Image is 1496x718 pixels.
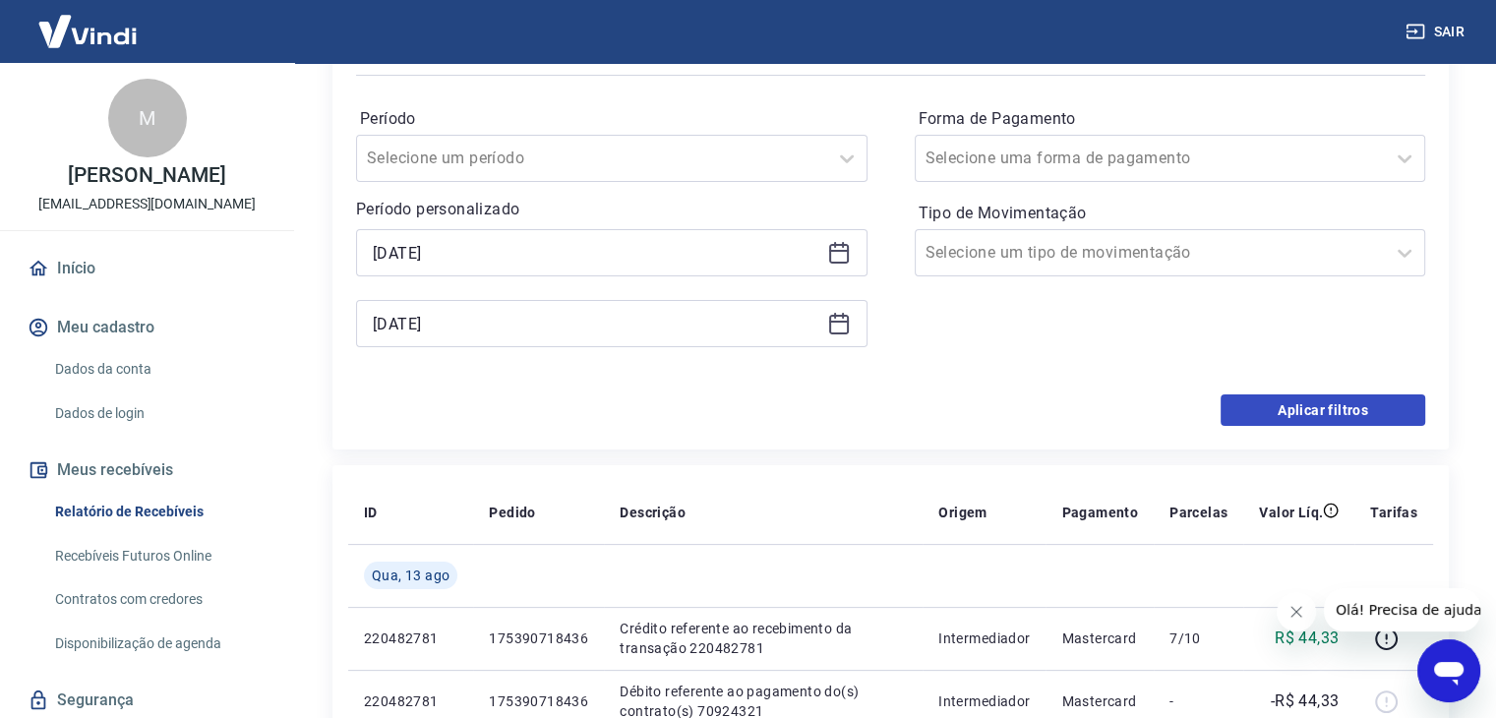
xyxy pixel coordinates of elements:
[1061,628,1138,648] p: Mastercard
[364,628,457,648] p: 220482781
[1324,588,1480,631] iframe: Mensagem da empresa
[68,165,225,186] p: [PERSON_NAME]
[47,536,270,576] a: Recebíveis Futuros Online
[47,492,270,532] a: Relatório de Recebíveis
[356,198,868,221] p: Período personalizado
[489,691,588,711] p: 175390718436
[620,503,686,522] p: Descrição
[360,107,864,131] label: Período
[1169,628,1227,648] p: 7/10
[38,194,256,214] p: [EMAIL_ADDRESS][DOMAIN_NAME]
[938,628,1030,648] p: Intermediador
[1061,691,1138,711] p: Mastercard
[1259,503,1323,522] p: Valor Líq.
[24,1,151,61] img: Vindi
[24,449,270,492] button: Meus recebíveis
[1275,627,1339,650] p: R$ 44,33
[1061,503,1138,522] p: Pagamento
[108,79,187,157] div: M
[1277,592,1316,631] iframe: Fechar mensagem
[620,619,907,658] p: Crédito referente ao recebimento da transação 220482781
[938,691,1030,711] p: Intermediador
[47,393,270,434] a: Dados de login
[1417,639,1480,702] iframe: Botão para abrir a janela de mensagens
[489,503,535,522] p: Pedido
[24,306,270,349] button: Meu cadastro
[919,202,1422,225] label: Tipo de Movimentação
[1370,503,1417,522] p: Tarifas
[364,503,378,522] p: ID
[1221,394,1425,426] button: Aplicar filtros
[1169,691,1227,711] p: -
[47,349,270,389] a: Dados da conta
[24,247,270,290] a: Início
[938,503,987,522] p: Origem
[1402,14,1472,50] button: Sair
[364,691,457,711] p: 220482781
[47,624,270,664] a: Disponibilização de agenda
[12,14,165,30] span: Olá! Precisa de ajuda?
[373,309,819,338] input: Data final
[919,107,1422,131] label: Forma de Pagamento
[1169,503,1227,522] p: Parcelas
[489,628,588,648] p: 175390718436
[372,566,449,585] span: Qua, 13 ago
[373,238,819,268] input: Data inicial
[1271,689,1340,713] p: -R$ 44,33
[47,579,270,620] a: Contratos com credores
